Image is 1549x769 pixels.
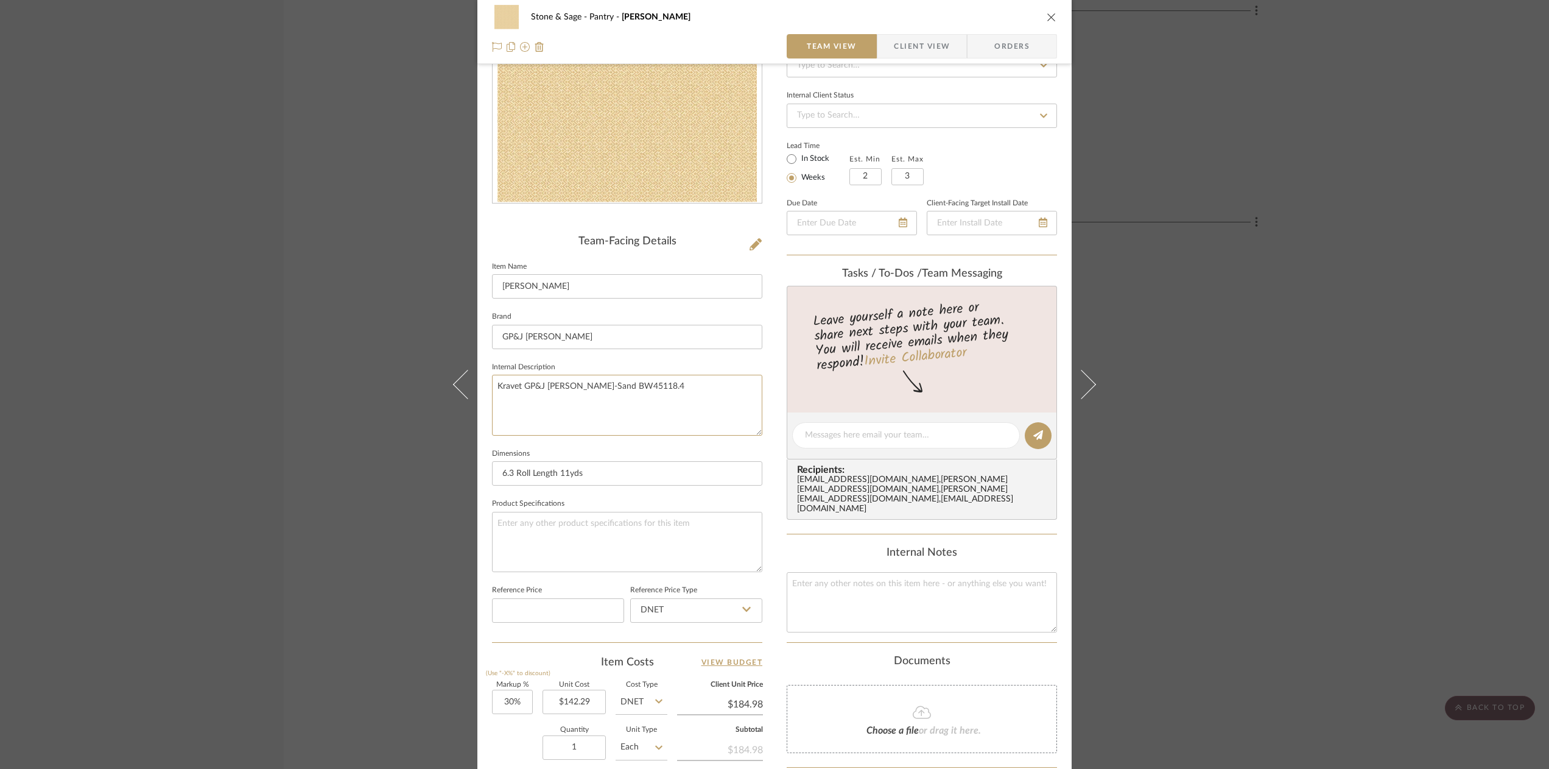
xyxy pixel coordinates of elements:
span: Stone & Sage [531,13,589,21]
label: Subtotal [677,727,763,733]
label: Dimensions [492,451,530,457]
label: Cost Type [616,682,667,688]
label: Product Specifications [492,501,564,507]
label: Est. Min [849,155,880,163]
label: Unit Type [616,727,667,733]
img: d7a1db68-8840-49af-9d00-9986fc6a82e0_48x40.jpg [492,5,521,29]
div: Documents [787,655,1057,668]
span: Choose a file [866,726,919,735]
input: Enter Install Date [927,211,1057,235]
span: [PERSON_NAME] [622,13,690,21]
img: Remove from project [535,42,544,52]
span: Team View [807,34,857,58]
input: Type to Search… [787,104,1057,128]
span: Recipients: [797,464,1052,475]
label: Quantity [543,727,606,733]
input: Enter Brand [492,325,762,349]
div: Item Costs [492,655,762,670]
label: Markup % [492,682,533,688]
span: Orders [981,34,1043,58]
input: Enter Item Name [492,274,762,299]
div: [EMAIL_ADDRESS][DOMAIN_NAME] , [PERSON_NAME][EMAIL_ADDRESS][DOMAIN_NAME] , [PERSON_NAME][EMAIL_AD... [797,475,1052,514]
label: Brand [492,314,511,320]
label: In Stock [799,154,829,165]
label: Item Name [492,264,527,270]
label: Client Unit Price [677,682,763,688]
label: Reference Price [492,587,542,594]
span: or drag it here. [919,726,981,735]
label: Due Date [787,200,817,207]
mat-radio-group: Select item type [787,151,849,185]
span: Tasks / To-Dos / [842,268,922,279]
div: team Messaging [787,268,1057,281]
button: close [1046,12,1057,23]
div: Internal Client Status [787,93,854,99]
label: Unit Cost [543,682,606,688]
div: Internal Notes [787,547,1057,560]
input: Enter Due Date [787,211,917,235]
label: Client-Facing Target Install Date [927,200,1028,207]
div: $184.98 [677,738,763,760]
input: Type to Search… [787,53,1057,77]
span: Client View [894,34,950,58]
a: View Budget [701,655,763,670]
label: Weeks [799,172,825,183]
label: Internal Description [492,364,555,370]
div: Leave yourself a note here or share next steps with your team. You will receive emails when they ... [785,294,1059,376]
label: Lead Time [787,140,849,151]
label: Est. Max [891,155,924,163]
span: Pantry [589,13,622,21]
input: Enter the dimensions of this item [492,461,762,486]
label: Reference Price Type [630,587,697,594]
a: Invite Collaborator [863,342,968,373]
div: Team-Facing Details [492,235,762,249]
